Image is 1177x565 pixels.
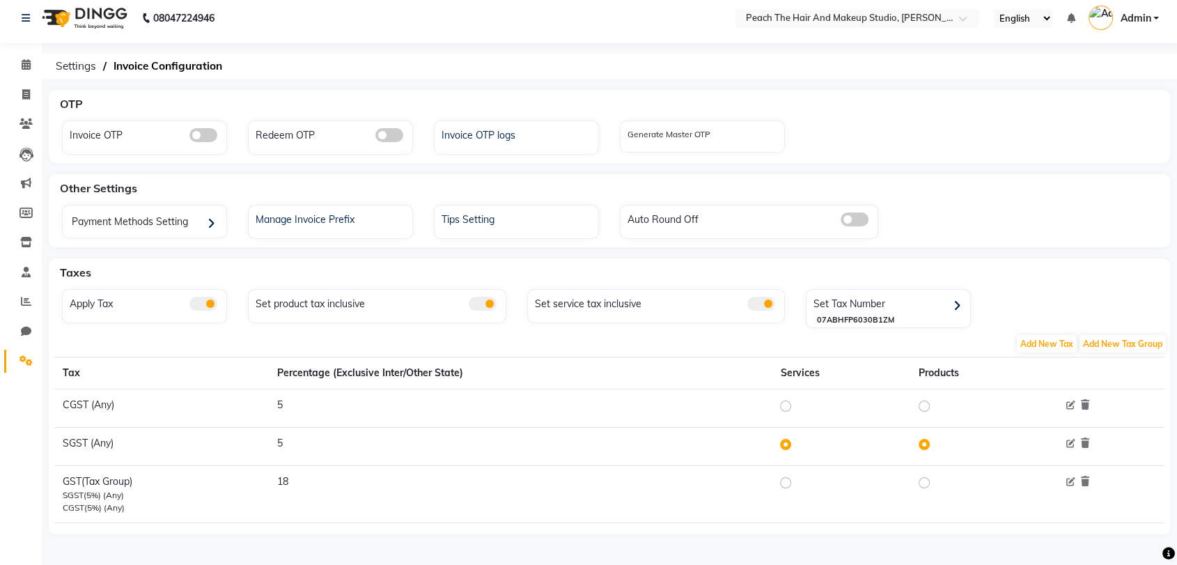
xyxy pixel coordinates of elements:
td: 5 [269,427,772,465]
div: Invoice OTP [66,125,226,143]
span: (Tax Group) [81,475,132,488]
span: Admin [1120,11,1151,26]
div: Apply Tax [66,293,226,311]
td: GST [54,465,269,523]
td: CGST (Any) [54,389,269,427]
a: Invoice OTP logs [435,125,598,143]
th: Products [910,357,1052,389]
td: SGST (Any) [54,427,269,465]
div: Set product tax inclusive [252,293,506,311]
span: Add New Tax [1017,335,1077,353]
img: Admin [1089,6,1113,30]
div: Auto Round Off [624,209,878,227]
span: Invoice Configuration [107,54,229,79]
div: Payment Methods Setting [66,209,226,238]
div: 07ABHFP6030B1ZM [817,314,970,326]
a: Add New Tax [1015,337,1078,350]
label: Generate Master OTP [628,128,710,141]
th: Services [772,357,910,389]
div: Set Tax Number [810,293,970,314]
a: Add New Tax Group [1078,337,1167,350]
div: Manage Invoice Prefix [252,209,412,227]
div: Set service tax inclusive [531,293,785,311]
div: Tips Setting [438,209,598,227]
div: CGST(5%) (Any) [63,502,260,514]
td: 18 [269,465,772,523]
a: Tips Setting [435,209,598,227]
span: Settings [49,54,103,79]
th: Percentage (Exclusive Inter/Other State) [269,357,772,389]
span: Add New Tax Group [1079,335,1166,353]
th: Tax [54,357,269,389]
div: Redeem OTP [252,125,412,143]
a: Manage Invoice Prefix [249,209,412,227]
td: 5 [269,389,772,427]
div: SGST(5%) (Any) [63,489,260,502]
div: Invoice OTP logs [438,125,598,143]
